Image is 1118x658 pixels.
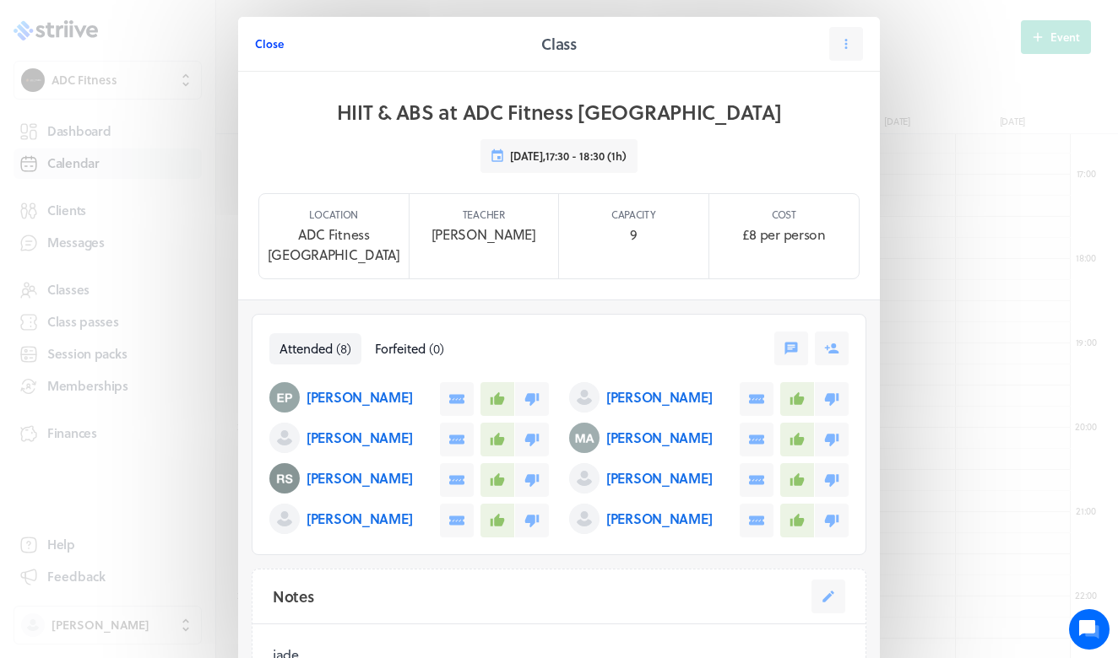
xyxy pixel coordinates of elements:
p: [PERSON_NAME] [307,468,412,488]
img: Ruth Scarborough [269,463,300,493]
button: Forfeited(0) [365,333,454,364]
input: Search articles [49,290,301,324]
p: Cost [772,208,796,221]
span: Close [255,36,284,51]
h2: We're here to help. Ask us anything! [25,112,312,166]
p: 9 [630,224,638,245]
h2: Notes [273,585,314,608]
h1: Hi [PERSON_NAME] [25,82,312,109]
img: Melissa Abbott [569,423,600,453]
p: [PERSON_NAME] [606,428,712,448]
h2: Class [541,32,577,56]
iframe: gist-messenger-bubble-iframe [1069,609,1110,650]
button: Close [255,27,284,61]
p: ADC Fitness [GEOGRAPHIC_DATA] [268,224,400,265]
img: Ellie Potter [269,382,300,413]
span: ( 0 ) [429,339,444,358]
p: Location [309,208,358,221]
p: Teacher [463,208,505,221]
span: New conversation [109,207,203,220]
button: New conversation [26,197,312,230]
p: [PERSON_NAME] [606,387,712,407]
p: Find an answer quickly [23,262,315,283]
nav: Tabs [269,333,454,364]
span: ( 8 ) [336,339,351,358]
p: [PERSON_NAME] [307,387,412,407]
p: Capacity [611,208,656,221]
button: [DATE],17:30 - 18:30 (1h) [480,139,638,173]
span: Forfeited [375,339,426,358]
span: Attended [279,339,333,358]
h1: HIIT & ABS at ADC Fitness [GEOGRAPHIC_DATA] [337,99,782,126]
p: [PERSON_NAME] [307,509,412,529]
button: Attended(8) [269,333,361,364]
p: £8 per person [742,224,826,245]
p: [PERSON_NAME] [431,224,536,245]
p: [PERSON_NAME] [307,428,412,448]
p: [PERSON_NAME] [606,509,712,529]
p: [PERSON_NAME] [606,468,712,488]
